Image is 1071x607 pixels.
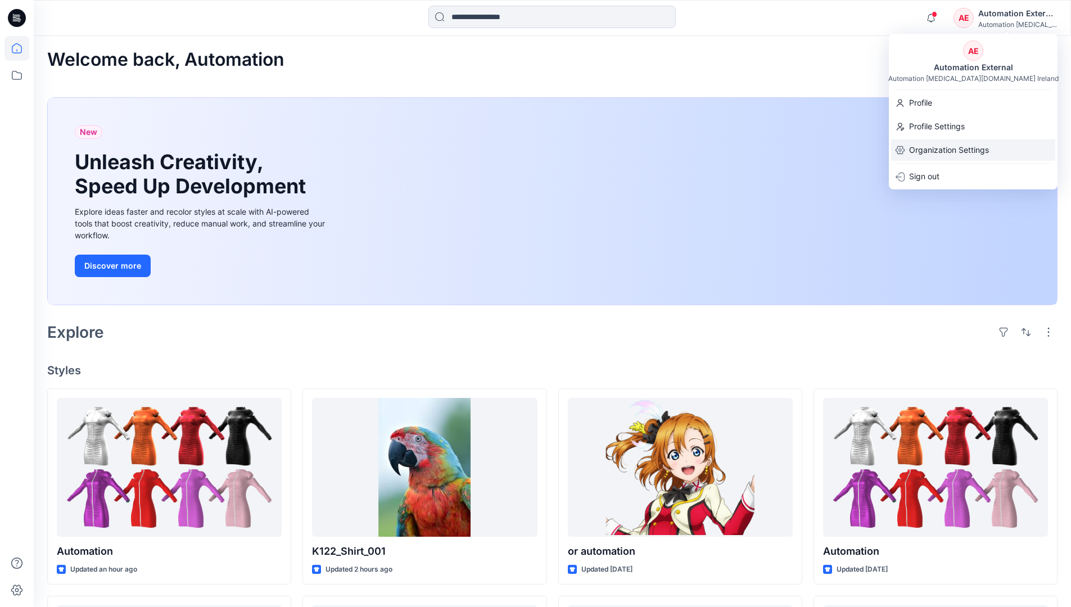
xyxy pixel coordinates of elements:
div: Automation External [978,7,1057,20]
div: Automation External [927,61,1020,74]
p: Organization Settings [909,139,989,161]
p: K122_Shirt_001 [312,543,537,559]
p: Automation [57,543,282,559]
h1: Unleash Creativity, Speed Up Development [75,150,311,198]
p: Sign out [909,166,939,187]
div: AE [963,40,983,61]
h2: Welcome back, Automation [47,49,284,70]
p: Updated [DATE] [837,564,888,576]
a: K122_Shirt_001 [312,398,537,537]
div: AE [953,8,974,28]
p: Profile [909,92,932,114]
p: or automation [568,543,793,559]
button: Discover more [75,255,151,277]
h4: Styles [47,364,1058,377]
a: Discover more [75,255,328,277]
p: Automation [823,543,1048,559]
a: Organization Settings [889,139,1058,161]
div: Automation [MEDICAL_DATA][DOMAIN_NAME] Ireland [888,74,1059,83]
p: Updated an hour ago [70,564,137,576]
div: Automation [MEDICAL_DATA]... [978,20,1057,29]
a: Profile [889,92,1058,114]
a: Automation [823,398,1048,537]
a: or automation [568,398,793,537]
p: Updated [DATE] [581,564,632,576]
a: Automation [57,398,282,537]
h2: Explore [47,323,104,341]
p: Profile Settings [909,116,965,137]
p: Updated 2 hours ago [326,564,392,576]
a: Profile Settings [889,116,1058,137]
span: New [80,125,97,139]
div: Explore ideas faster and recolor styles at scale with AI-powered tools that boost creativity, red... [75,206,328,241]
